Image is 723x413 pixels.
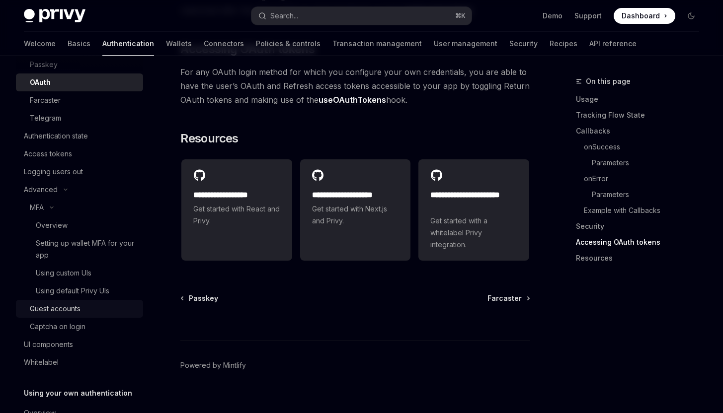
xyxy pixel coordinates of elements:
a: Basics [68,32,90,56]
span: On this page [586,75,631,87]
a: Captcha on login [16,318,143,336]
a: User management [434,32,497,56]
a: Security [509,32,538,56]
div: Search... [270,10,298,22]
a: Transaction management [332,32,422,56]
a: API reference [589,32,637,56]
a: Dashboard [614,8,675,24]
div: Using custom UIs [36,267,91,279]
span: Get started with a whitelabel Privy integration. [430,215,517,251]
div: Guest accounts [30,303,80,315]
a: Guest accounts [16,300,143,318]
a: onError [576,171,707,187]
a: Overview [16,216,143,234]
button: MFA [16,199,143,216]
div: Using default Privy UIs [36,285,109,297]
a: Passkey [181,293,218,303]
a: Tracking Flow State [576,107,707,123]
a: Usage [576,91,707,107]
a: Powered by Mintlify [180,360,246,370]
a: Connectors [204,32,244,56]
button: Search...⌘K [251,7,471,25]
button: Toggle dark mode [683,8,699,24]
div: OAuth [30,76,51,88]
a: Telegram [16,109,143,127]
a: Demo [543,11,562,21]
h5: Using your own authentication [24,387,132,399]
a: OAuth [16,73,143,91]
div: Overview [36,219,68,231]
a: UI components [16,336,143,353]
div: Advanced [24,184,58,196]
span: For any OAuth login method for which you configure your own credentials, you are able to have the... [180,65,530,107]
a: Whitelabel [16,353,143,371]
div: UI components [24,339,73,350]
span: Passkey [189,293,218,303]
a: Support [574,11,602,21]
a: Authentication [102,32,154,56]
div: Authentication state [24,130,88,142]
span: Get started with Next.js and Privy. [312,203,399,227]
a: Farcaster [16,91,143,109]
a: Accessing OAuth tokens [576,234,707,250]
a: Using default Privy UIs [16,282,143,300]
div: Access tokens [24,148,72,160]
a: Access tokens [16,145,143,163]
a: Farcaster [487,293,529,303]
a: Welcome [24,32,56,56]
div: Whitelabel [24,356,59,368]
span: Get started with React and Privy. [193,203,280,227]
a: onSuccess [576,139,707,155]
a: Logging users out [16,163,143,181]
a: Policies & controls [256,32,321,56]
img: dark logo [24,9,85,23]
button: Advanced [16,181,143,199]
div: MFA [30,202,44,213]
a: Using custom UIs [16,264,143,282]
div: Telegram [30,112,61,124]
a: Authentication state [16,127,143,145]
a: Setting up wallet MFA for your app [16,234,143,264]
span: Farcaster [487,293,522,303]
div: Setting up wallet MFA for your app [36,237,137,261]
a: Callbacks [576,123,707,139]
a: Parameters [576,187,707,203]
a: Recipes [550,32,577,56]
a: Resources [576,250,707,266]
div: Logging users out [24,166,83,178]
div: Farcaster [30,94,61,106]
a: useOAuthTokens [319,95,386,105]
div: Captcha on login [30,321,85,333]
a: Wallets [166,32,192,56]
span: Resources [180,131,239,146]
a: Example with Callbacks [576,203,707,218]
a: Security [576,218,707,234]
a: Parameters [576,155,707,171]
span: ⌘ K [455,12,466,20]
span: Dashboard [622,11,660,21]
